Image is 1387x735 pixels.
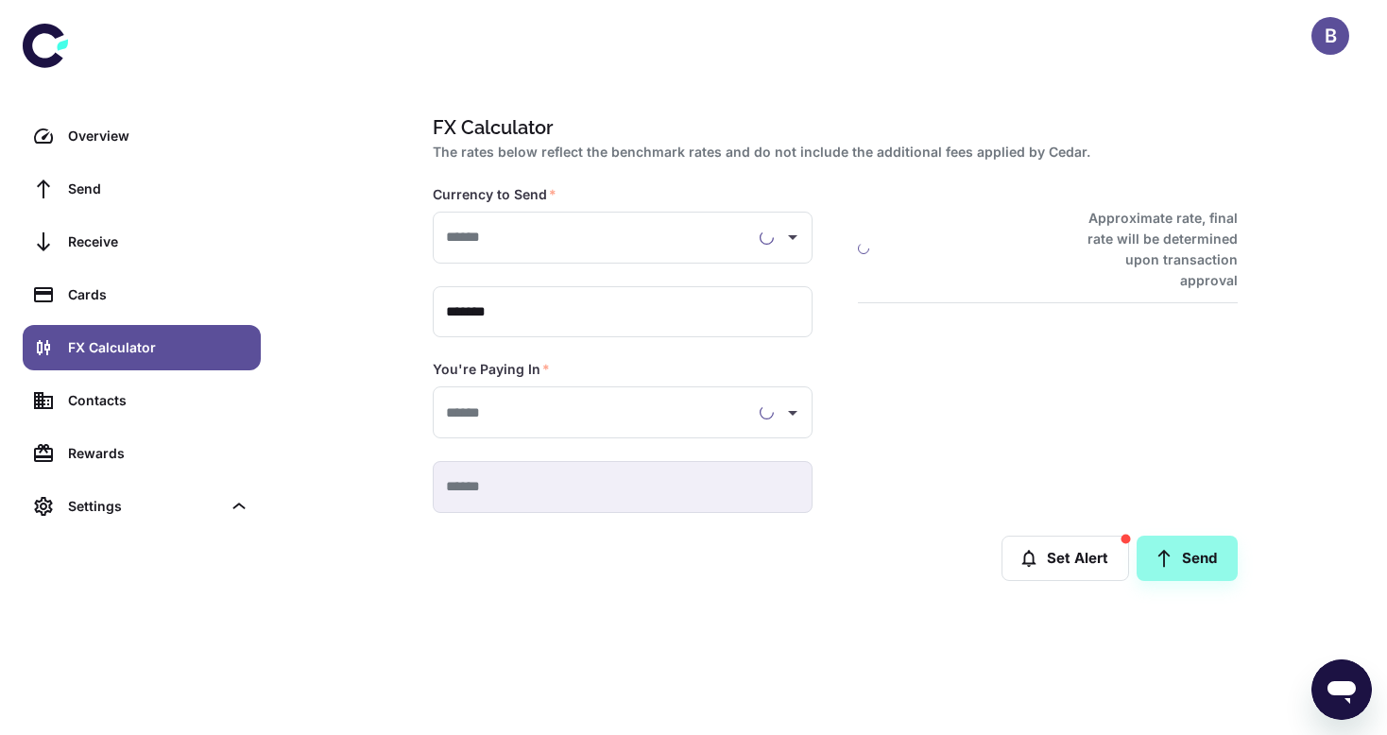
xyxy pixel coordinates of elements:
button: B [1311,17,1349,55]
div: Send [68,179,249,199]
a: Receive [23,219,261,265]
a: Send [1137,536,1238,581]
label: You're Paying In [433,360,550,379]
button: Set Alert [1002,536,1129,581]
label: Currency to Send [433,185,557,204]
button: Open [779,400,806,426]
div: Overview [68,126,249,146]
button: Open [779,224,806,250]
h1: FX Calculator [433,113,1230,142]
div: FX Calculator [68,337,249,358]
div: Settings [68,496,221,517]
a: Rewards [23,431,261,476]
a: Contacts [23,378,261,423]
div: Receive [68,231,249,252]
h6: Approximate rate, final rate will be determined upon transaction approval [1067,208,1238,291]
div: Contacts [68,390,249,411]
a: FX Calculator [23,325,261,370]
div: Rewards [68,443,249,464]
a: Cards [23,272,261,317]
div: Settings [23,484,261,529]
a: Overview [23,113,261,159]
a: Send [23,166,261,212]
div: Cards [68,284,249,305]
iframe: Button to launch messaging window, conversation in progress [1311,659,1372,720]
